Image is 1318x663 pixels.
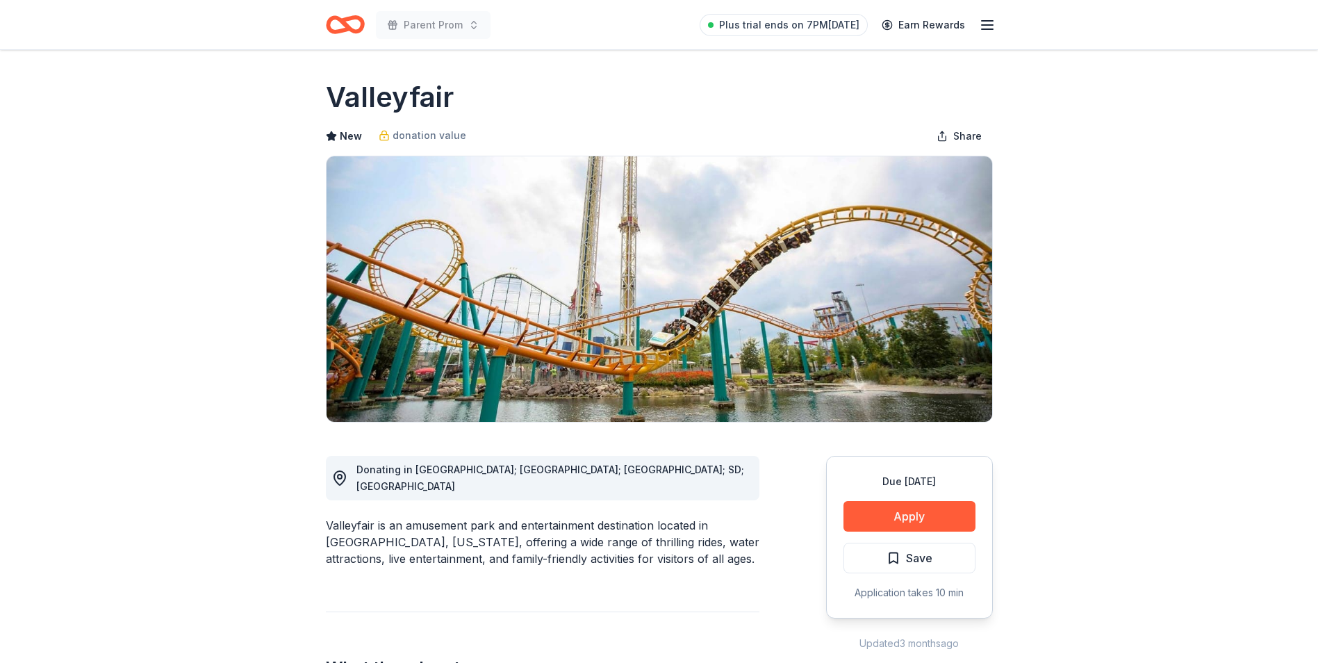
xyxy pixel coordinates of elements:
div: Updated 3 months ago [826,635,993,652]
button: Apply [843,501,975,532]
div: Valleyfair is an amusement park and entertainment destination located in [GEOGRAPHIC_DATA], [US_S... [326,517,759,567]
button: Save [843,543,975,573]
div: Application takes 10 min [843,584,975,601]
span: Share [953,128,982,145]
span: Plus trial ends on 7PM[DATE] [719,17,859,33]
span: Donating in [GEOGRAPHIC_DATA]; [GEOGRAPHIC_DATA]; [GEOGRAPHIC_DATA]; SD; [GEOGRAPHIC_DATA] [356,464,744,492]
img: Image for Valleyfair [327,156,992,422]
span: donation value [393,127,466,144]
span: Parent Prom [404,17,463,33]
h1: Valleyfair [326,78,454,117]
a: Home [326,8,365,41]
div: Due [DATE] [843,473,975,490]
a: Earn Rewards [873,13,973,38]
span: Save [906,549,932,567]
button: Parent Prom [376,11,491,39]
a: Plus trial ends on 7PM[DATE] [700,14,868,36]
button: Share [925,122,993,150]
span: New [340,128,362,145]
a: donation value [379,127,466,144]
